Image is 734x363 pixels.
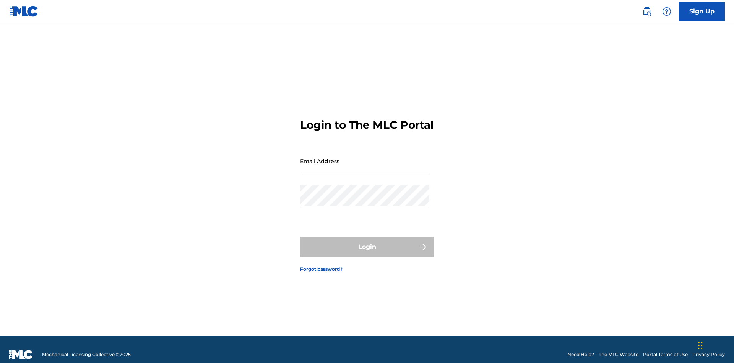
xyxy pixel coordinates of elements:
h3: Login to The MLC Portal [300,118,434,132]
a: Public Search [639,4,654,19]
img: MLC Logo [9,6,39,17]
a: Portal Terms of Use [643,351,688,358]
iframe: Chat Widget [696,326,734,363]
span: Mechanical Licensing Collective © 2025 [42,351,131,358]
div: Help [659,4,674,19]
div: Drag [698,334,703,357]
a: Forgot password? [300,266,343,273]
a: Need Help? [567,351,594,358]
a: The MLC Website [599,351,638,358]
img: search [642,7,651,16]
img: help [662,7,671,16]
img: logo [9,350,33,359]
a: Privacy Policy [692,351,725,358]
a: Sign Up [679,2,725,21]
